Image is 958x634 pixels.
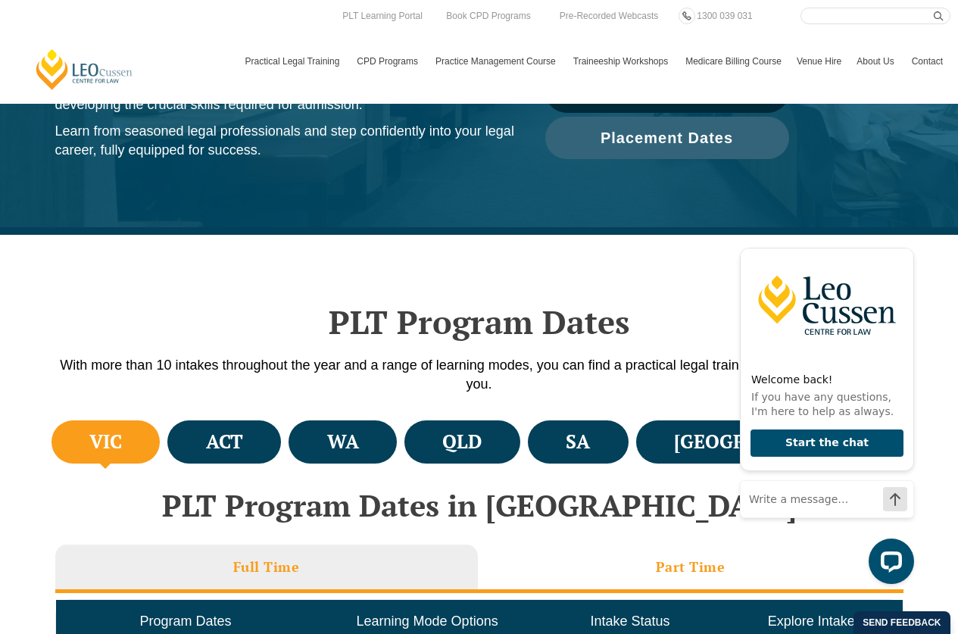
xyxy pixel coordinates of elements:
[339,8,426,24] a: PLT Learning Portal
[545,117,789,159] a: Placement Dates
[55,122,515,160] p: Learn from seasoned legal professionals and step confidently into your legal career, fully equipp...
[233,558,300,576] h3: Full Time
[48,303,911,341] h2: PLT Program Dates
[357,614,498,629] span: Learning Mode Options
[34,48,135,91] a: [PERSON_NAME] Centre for Law
[89,429,122,454] h4: VIC
[728,219,920,596] iframe: LiveChat chat widget
[238,39,350,83] a: Practical Legal Training
[697,11,752,21] span: 1300 039 031
[428,39,566,83] a: Practice Management Course
[566,429,590,454] h4: SA
[327,429,359,454] h4: WA
[768,614,855,629] span: Explore Intake
[678,39,789,83] a: Medicare Billing Course
[601,130,733,145] span: Placement Dates
[789,39,849,83] a: Venue Hire
[904,39,950,83] a: Contact
[442,8,534,24] a: Book CPD Programs
[674,429,869,454] h4: [GEOGRAPHIC_DATA]
[693,8,756,24] a: 1300 039 031
[48,489,911,522] h2: PLT Program Dates in [GEOGRAPHIC_DATA]
[48,356,911,394] p: With more than 10 intakes throughout the year and a range of learning modes, you can find a pract...
[442,429,482,454] h4: QLD
[206,429,243,454] h4: ACT
[556,8,663,24] a: Pre-Recorded Webcasts
[656,558,726,576] h3: Part Time
[349,39,428,83] a: CPD Programs
[566,39,678,83] a: Traineeship Workshops
[590,614,669,629] span: Intake Status
[849,39,903,83] a: About Us
[139,614,231,629] span: Program Dates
